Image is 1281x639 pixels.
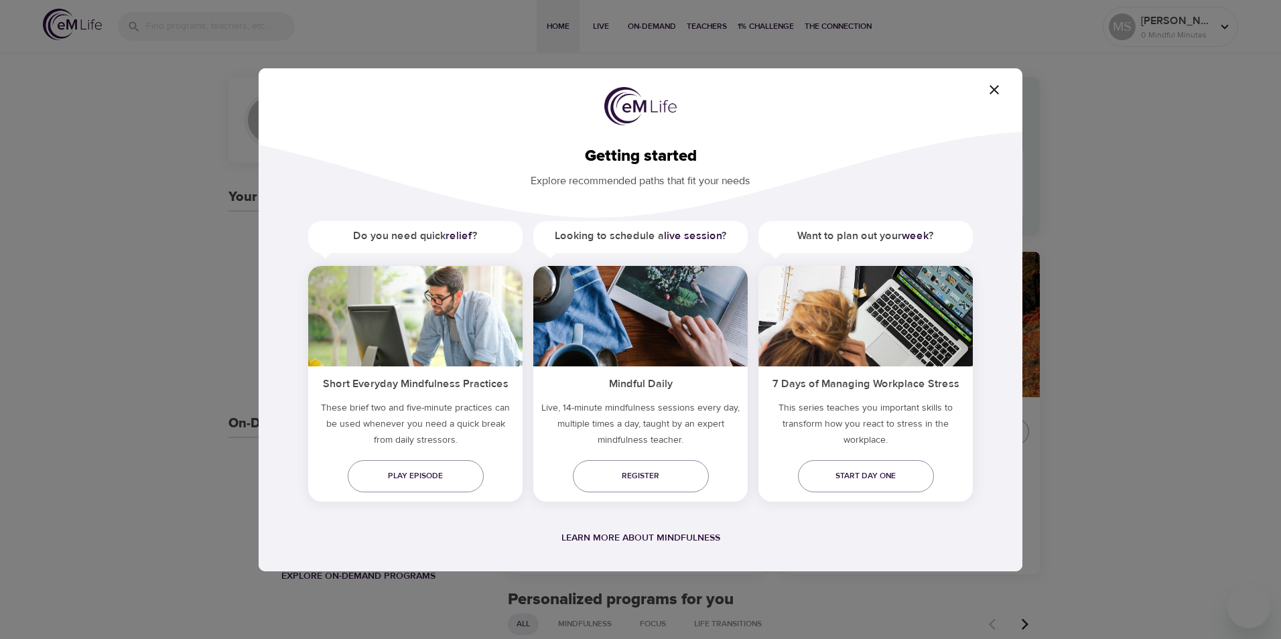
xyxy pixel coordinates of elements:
a: live session [664,229,722,242]
p: Live, 14-minute mindfulness sessions every day, multiple times a day, taught by an expert mindful... [533,400,748,453]
span: Start day one [809,469,923,483]
span: Register [584,469,698,483]
h5: Want to plan out your ? [758,221,973,251]
a: week [902,229,929,242]
span: Play episode [358,469,473,483]
img: ims [308,266,523,366]
h5: 7 Days of Managing Workplace Stress [758,366,973,399]
p: This series teaches you important skills to transform how you react to stress in the workplace. [758,400,973,453]
h5: Short Everyday Mindfulness Practices [308,366,523,399]
img: logo [604,87,677,126]
h5: Looking to schedule a ? [533,221,748,251]
a: Play episode [348,460,484,492]
a: relief [446,229,472,242]
a: Register [573,460,709,492]
img: ims [758,266,973,366]
p: Explore recommended paths that fit your needs [280,165,1001,189]
h5: Mindful Daily [533,366,748,399]
h5: Do you need quick ? [308,221,523,251]
h2: Getting started [280,147,1001,166]
a: Learn more about mindfulness [561,532,720,544]
a: Start day one [798,460,934,492]
img: ims [533,266,748,366]
h5: These brief two and five-minute practices can be used whenever you need a quick break from daily ... [308,400,523,453]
